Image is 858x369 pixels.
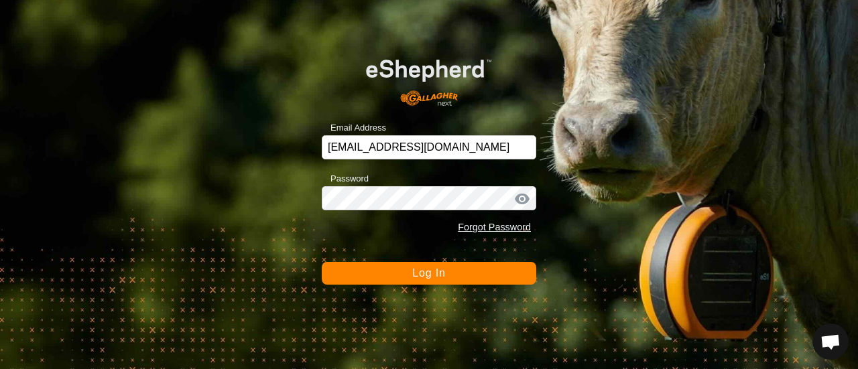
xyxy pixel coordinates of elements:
[458,222,531,232] a: Forgot Password
[322,172,369,186] label: Password
[322,121,386,135] label: Email Address
[812,323,849,360] div: Open chat
[412,267,445,279] span: Log In
[343,42,515,115] img: E-shepherd Logo
[322,262,536,285] button: Log In
[322,135,536,159] input: Email Address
